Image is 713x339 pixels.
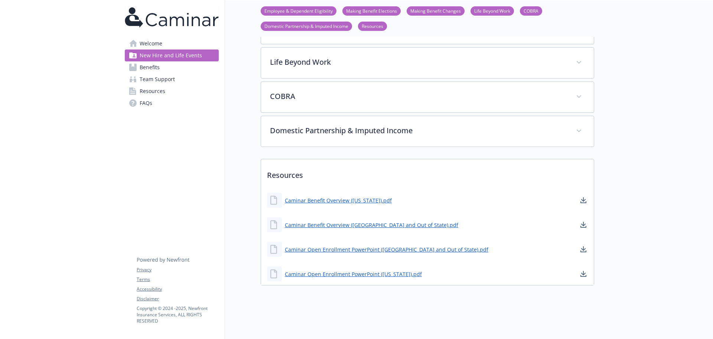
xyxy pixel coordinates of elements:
span: Resources [140,85,165,97]
a: Employee & Dependent Eligibility [261,7,336,14]
a: New Hire and Life Events [125,49,219,61]
a: download document [579,269,588,278]
a: Welcome [125,38,219,49]
span: Welcome [140,38,162,49]
a: Making Benefit Elections [342,7,401,14]
a: Privacy [137,266,218,273]
a: FAQs [125,97,219,109]
a: Caminar Open Enrollment PowerPoint ([GEOGRAPHIC_DATA] and Out of State).pdf [285,246,488,253]
a: download document [579,220,588,229]
a: Caminar Benefit Overview ([GEOGRAPHIC_DATA] and Out of State).pdf [285,221,458,229]
a: Team Support [125,73,219,85]
span: New Hire and Life Events [140,49,202,61]
span: FAQs [140,97,152,109]
p: Domestic Partnership & Imputed Income [270,125,567,136]
a: Caminar Benefit Overview ([US_STATE]).pdf [285,196,392,204]
a: Resources [358,22,387,29]
p: Life Beyond Work [270,57,567,68]
a: Benefits [125,61,219,73]
a: Life Beyond Work [471,7,514,14]
p: COBRA [270,91,567,102]
a: Accessibility [137,286,218,292]
div: Domestic Partnership & Imputed Income [261,116,594,147]
div: COBRA [261,82,594,112]
a: download document [579,245,588,254]
a: Domestic Partnership & Imputed Income [261,22,352,29]
span: Benefits [140,61,160,73]
p: Resources [261,159,594,187]
a: download document [579,196,588,205]
a: Disclaimer [137,295,218,302]
a: Resources [125,85,219,97]
p: Copyright © 2024 - 2025 , Newfront Insurance Services, ALL RIGHTS RESERVED [137,305,218,324]
a: Caminar Open Enrollment PowerPoint ([US_STATE]).pdf [285,270,422,278]
span: Team Support [140,73,175,85]
div: Life Beyond Work [261,48,594,78]
a: Terms [137,276,218,283]
a: Making Benefit Changes [407,7,465,14]
a: COBRA [520,7,542,14]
